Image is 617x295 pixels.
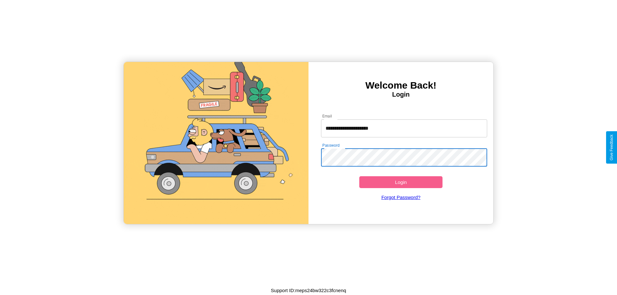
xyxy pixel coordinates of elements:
[322,113,332,119] label: Email
[271,286,346,295] p: Support ID: meps24bw322c3fcnenq
[318,188,484,206] a: Forgot Password?
[322,143,339,148] label: Password
[359,176,443,188] button: Login
[308,91,493,98] h4: Login
[308,80,493,91] h3: Welcome Back!
[124,62,308,224] img: gif
[609,134,614,161] div: Give Feedback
